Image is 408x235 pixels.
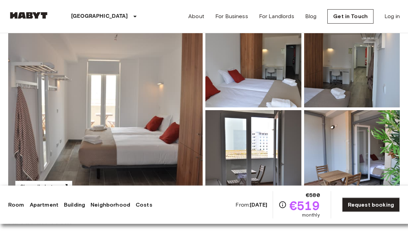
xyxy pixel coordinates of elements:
img: Picture of unit PT-17-010-001-18H [205,18,301,108]
a: Request booking [342,198,400,212]
span: From: [235,201,267,209]
a: Costs [136,201,152,209]
img: Picture of unit PT-17-010-001-18H [304,110,400,200]
a: Apartment [30,201,58,209]
a: Blog [305,12,317,21]
img: Picture of unit PT-17-010-001-18H [205,110,301,200]
a: Building [64,201,85,209]
a: About [188,12,204,21]
img: Marketing picture of unit PT-17-010-001-18H [8,18,203,200]
span: €519 [289,199,320,212]
span: €580 [306,191,320,199]
a: For Business [215,12,248,21]
img: Habyt [8,12,49,19]
a: Neighborhood [91,201,130,209]
a: For Landlords [259,12,294,21]
p: [GEOGRAPHIC_DATA] [71,12,128,21]
a: Get in Touch [327,9,373,24]
span: monthly [302,212,320,219]
img: Picture of unit PT-17-010-001-18H [304,18,400,108]
button: Show all photos [15,181,72,194]
b: [DATE] [250,201,267,208]
a: Log in [384,12,400,21]
a: Room [8,201,24,209]
svg: Check cost overview for full price breakdown. Please note that discounts apply to new joiners onl... [278,201,287,209]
